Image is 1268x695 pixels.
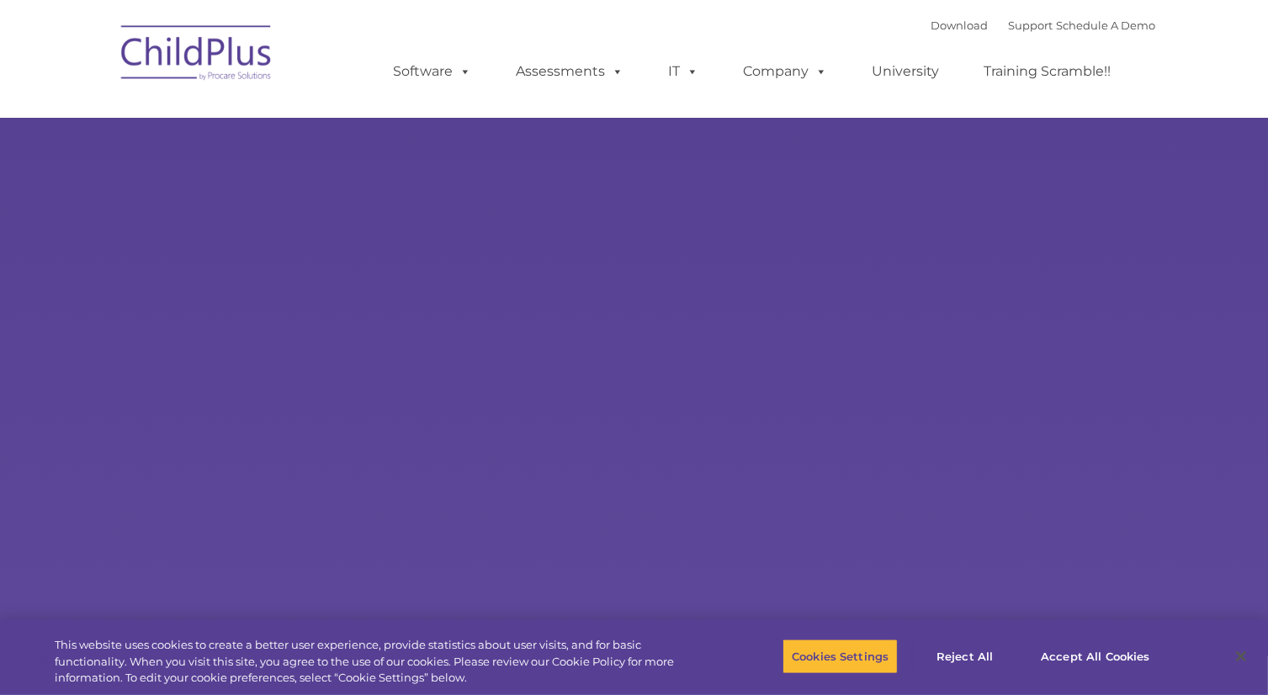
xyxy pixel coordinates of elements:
[1057,19,1156,32] a: Schedule A Demo
[377,55,489,88] a: Software
[783,639,898,674] button: Cookies Settings
[55,637,698,687] div: This website uses cookies to create a better user experience, provide statistics about user visit...
[652,55,716,88] a: IT
[968,55,1128,88] a: Training Scramble!!
[500,55,641,88] a: Assessments
[1009,19,1053,32] a: Support
[113,13,281,98] img: ChildPlus by Procare Solutions
[1032,639,1159,674] button: Accept All Cookies
[931,19,989,32] a: Download
[727,55,845,88] a: Company
[1223,638,1260,675] button: Close
[856,55,957,88] a: University
[912,639,1017,674] button: Reject All
[931,19,1156,32] font: |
